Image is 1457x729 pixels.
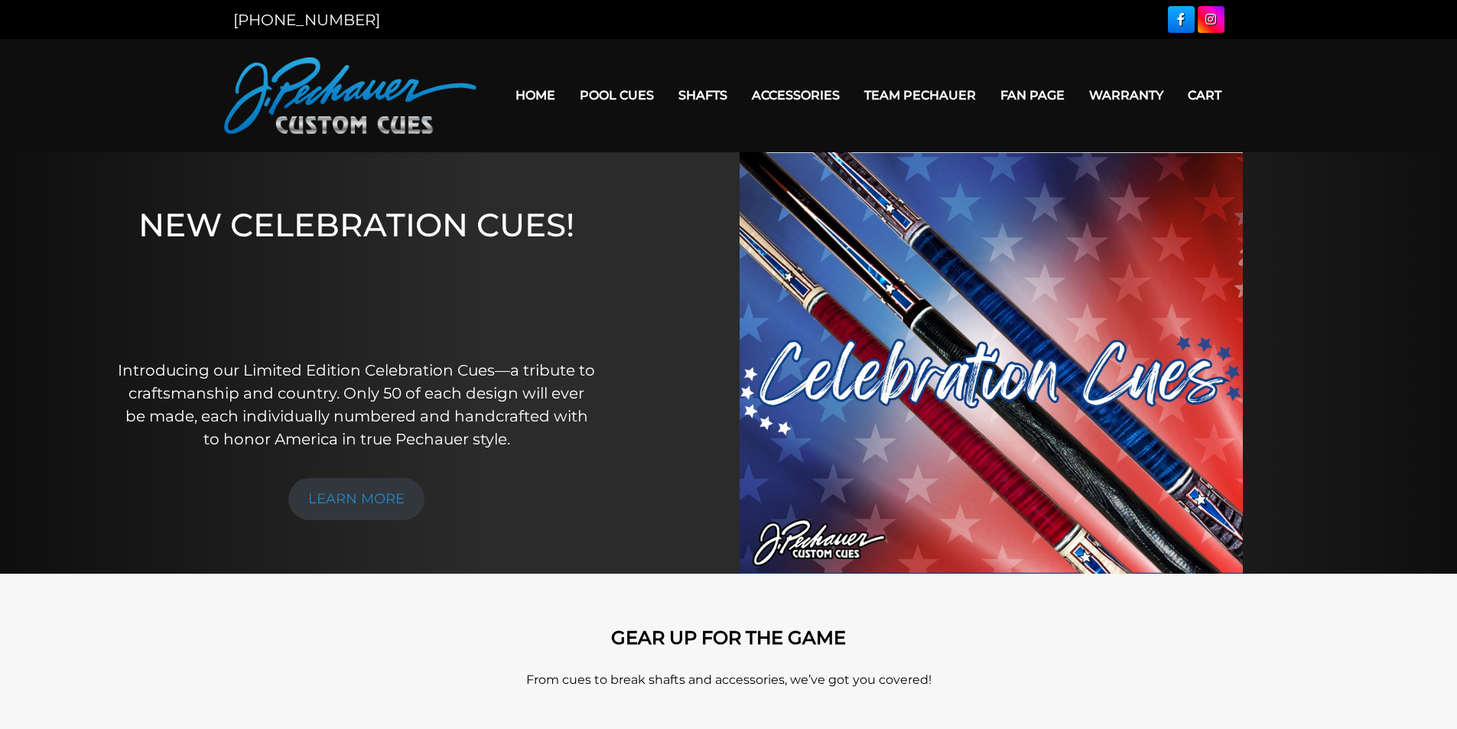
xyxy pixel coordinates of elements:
[568,76,666,115] a: Pool Cues
[293,671,1165,689] p: From cues to break shafts and accessories, we’ve got you covered!
[740,76,852,115] a: Accessories
[1176,76,1234,115] a: Cart
[117,359,597,451] p: Introducing our Limited Edition Celebration Cues—a tribute to craftsmanship and country. Only 50 ...
[224,57,476,134] img: Pechauer Custom Cues
[666,76,740,115] a: Shafts
[503,76,568,115] a: Home
[117,206,597,338] h1: NEW CELEBRATION CUES!
[611,626,846,649] strong: GEAR UP FOR THE GAME
[1077,76,1176,115] a: Warranty
[233,11,380,29] a: [PHONE_NUMBER]
[988,76,1077,115] a: Fan Page
[852,76,988,115] a: Team Pechauer
[288,478,424,520] a: LEARN MORE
